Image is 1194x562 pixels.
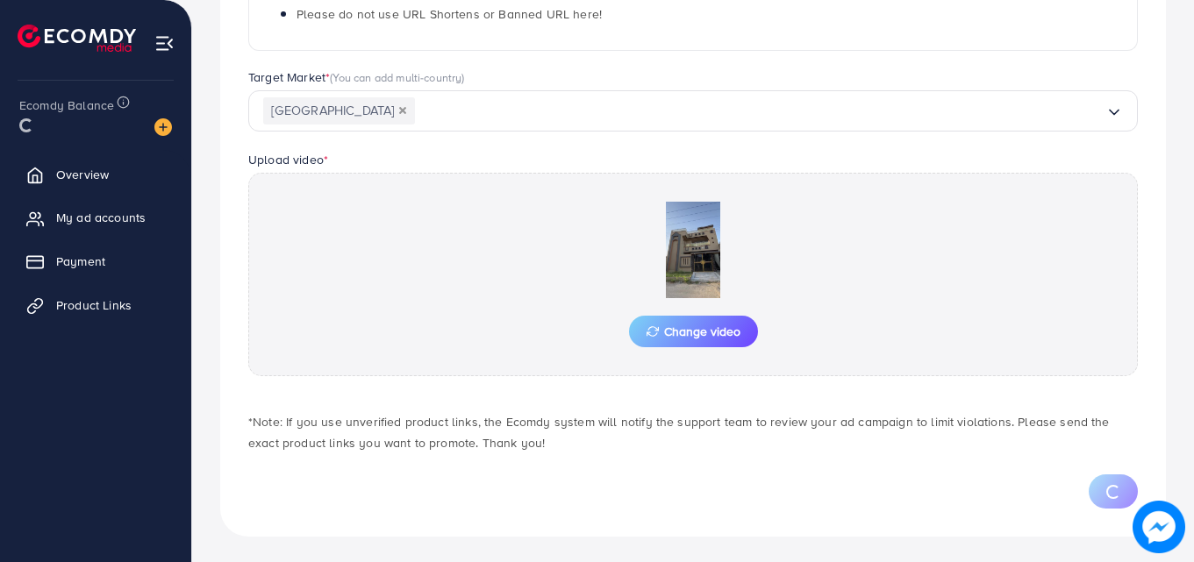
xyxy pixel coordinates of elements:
label: Target Market [248,68,465,86]
span: Ecomdy Balance [19,96,114,114]
span: (You can add multi-country) [330,69,464,85]
button: Change video [629,316,758,347]
img: logo [18,25,136,52]
div: Search for option [248,90,1138,132]
a: Payment [13,244,178,279]
span: Overview [56,166,109,183]
input: Search for option [415,97,1105,124]
span: Please do not use URL Shortens or Banned URL here! [297,5,602,23]
p: *Note: If you use unverified product links, the Ecomdy system will notify the support team to rev... [248,411,1138,453]
span: [GEOGRAPHIC_DATA] [263,97,415,124]
button: Deselect Pakistan [398,106,407,115]
a: My ad accounts [13,200,178,235]
img: image [154,118,172,136]
span: Payment [56,253,105,270]
span: My ad accounts [56,209,146,226]
img: Preview Image [605,202,781,298]
a: Product Links [13,288,178,323]
span: Product Links [56,296,132,314]
img: menu [154,33,175,53]
label: Upload video [248,151,328,168]
a: Overview [13,157,178,192]
span: Change video [647,325,740,338]
img: image [1133,501,1185,553]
